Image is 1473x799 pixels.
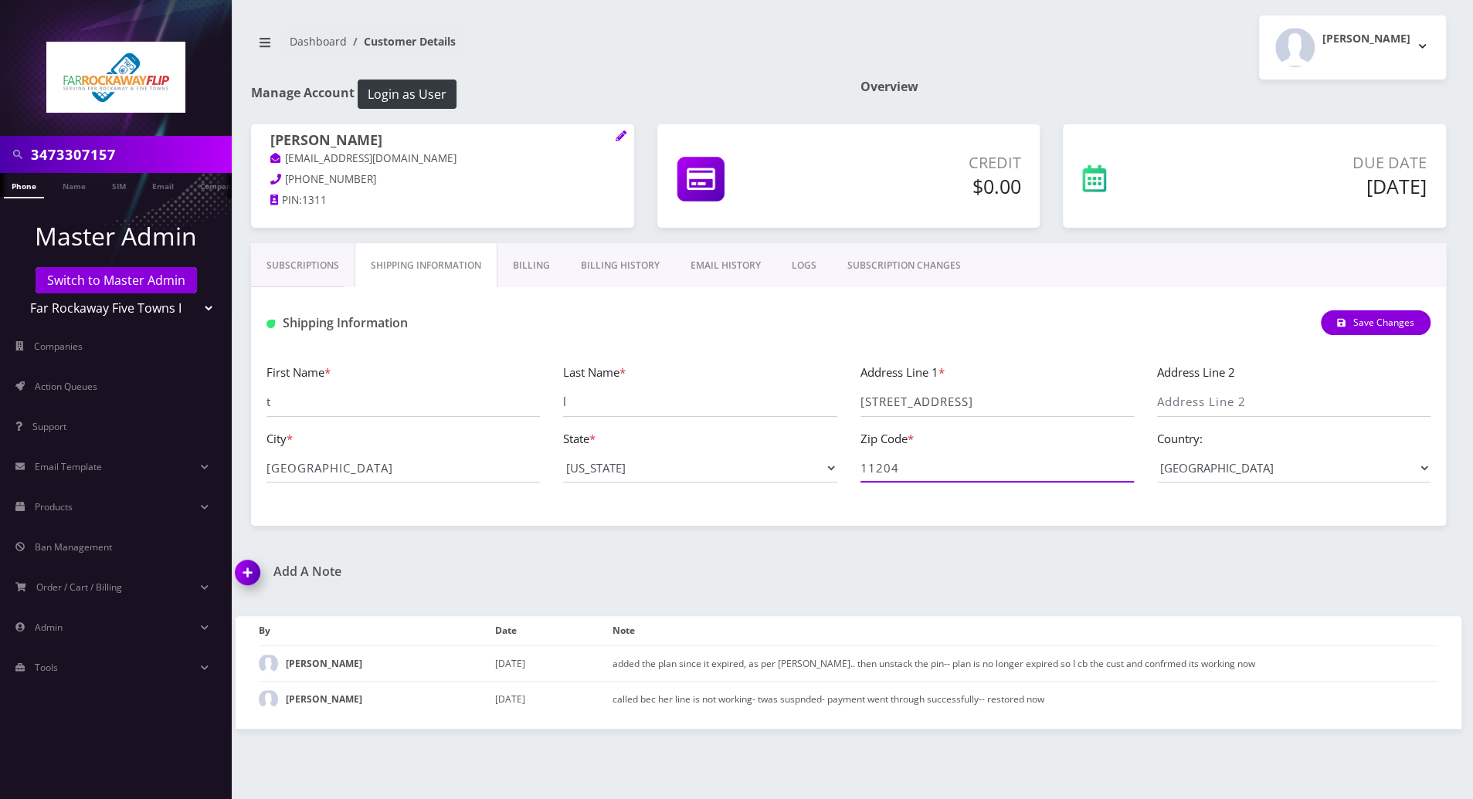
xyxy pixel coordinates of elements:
[563,388,837,417] input: Last Name
[302,193,327,207] span: 1311
[494,645,613,681] td: [DATE]
[266,430,293,448] label: City
[860,430,914,448] label: Zip Code
[613,616,1438,645] th: Note
[270,151,456,167] a: [EMAIL_ADDRESS][DOMAIN_NAME]
[35,380,97,393] span: Action Queues
[613,681,1438,716] td: called bec her line is not working- twas suspnded- payment went through successfully-- restored now
[860,364,945,381] label: Address Line 1
[347,33,456,49] li: Customer Details
[1205,174,1427,198] h5: [DATE]
[1205,151,1427,174] p: Due Date
[565,243,675,288] a: Billing History
[35,540,112,554] span: Ban Management
[266,388,540,417] input: First Name
[4,173,44,198] a: Phone
[290,34,347,49] a: Dashboard
[563,364,626,381] label: Last Name
[251,80,837,109] h1: Manage Account
[830,151,1020,174] p: Credit
[563,430,596,448] label: State
[259,616,494,645] th: By
[860,80,1447,94] h1: Overview
[832,243,976,288] a: SUBSCRIPTION CHANGES
[251,25,837,69] nav: breadcrumb
[32,420,66,433] span: Support
[266,364,331,381] label: First Name
[35,500,73,513] span: Products
[104,173,134,197] a: SIM
[192,173,244,197] a: Company
[1322,32,1410,46] h2: [PERSON_NAME]
[355,243,497,288] a: Shipping Information
[1157,430,1203,448] label: Country:
[266,453,540,482] input: City
[35,460,102,473] span: Email Template
[613,645,1438,681] td: added the plan since it expired, as per [PERSON_NAME].. then unstack the pin-- plan is no longer ...
[285,172,376,186] span: [PHONE_NUMBER]
[776,243,832,288] a: LOGS
[36,267,197,293] a: Switch to Master Admin
[675,243,776,288] a: EMAIL HISTORY
[860,453,1134,482] input: Zip
[31,140,228,169] input: Search in Company
[270,193,302,208] a: PIN:
[34,340,83,353] span: Companies
[494,681,613,716] td: [DATE]
[55,173,93,197] a: Name
[494,616,613,645] th: Date
[286,657,362,670] strong: [PERSON_NAME]
[236,564,837,579] a: Add A Note
[35,621,63,634] span: Admin
[144,173,182,197] a: Email
[270,132,615,151] h1: [PERSON_NAME]
[830,174,1020,198] h5: $0.00
[46,42,185,113] img: Far Rockaway Five Towns Flip
[1157,364,1235,381] label: Address Line 2
[358,80,456,109] button: Login as User
[36,581,122,594] span: Order / Cart / Billing
[251,243,355,288] a: Subscriptions
[35,661,58,674] span: Tools
[497,243,565,288] a: Billing
[1321,310,1431,335] button: Save Changes
[355,84,456,101] a: Login as User
[1157,388,1431,417] input: Address Line 2
[1259,15,1446,80] button: [PERSON_NAME]
[286,692,362,706] strong: [PERSON_NAME]
[860,388,1134,417] input: Address Line 1
[266,316,639,330] h1: Shipping Information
